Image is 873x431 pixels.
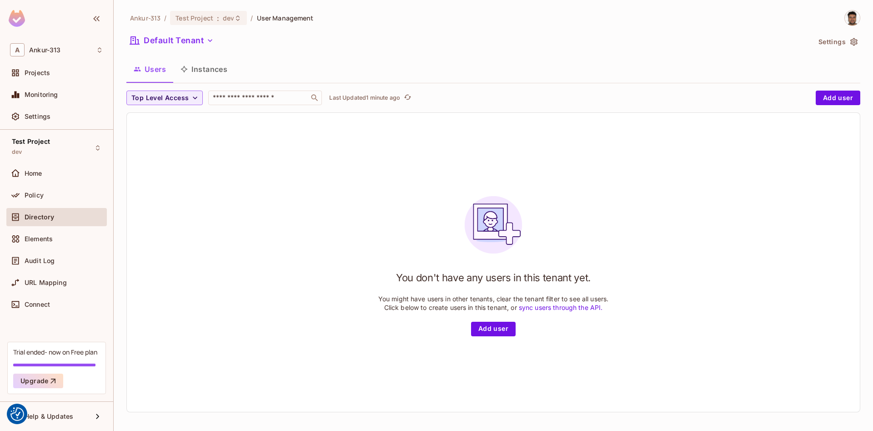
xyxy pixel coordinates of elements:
[257,14,314,22] span: User Management
[816,91,860,105] button: Add user
[396,271,591,284] h1: You don't have any users in this tenant yet.
[471,322,516,336] button: Add user
[25,213,54,221] span: Directory
[13,348,97,356] div: Trial ended- now on Free plan
[251,14,253,22] li: /
[176,14,213,22] span: Test Project
[25,301,50,308] span: Connect
[25,170,42,177] span: Home
[216,15,220,22] span: :
[10,407,24,421] button: Consent Preferences
[25,192,44,199] span: Policy
[845,10,860,25] img: Vladimir Shopov
[519,304,603,311] a: sync users through the API.
[25,279,67,286] span: URL Mapping
[126,33,217,48] button: Default Tenant
[10,43,25,56] span: A
[173,58,235,81] button: Instances
[29,46,60,54] span: Workspace: Ankur-313
[400,92,413,103] span: Click to refresh data
[10,407,24,421] img: Revisit consent button
[126,58,173,81] button: Users
[13,374,63,388] button: Upgrade
[12,138,50,145] span: Test Project
[25,413,73,420] span: Help & Updates
[404,93,411,102] span: refresh
[9,10,25,27] img: SReyMgAAAABJRU5ErkJggg==
[378,294,609,312] p: You might have users in other tenants, clear the tenant filter to see all users. Click below to c...
[25,69,50,76] span: Projects
[25,91,58,98] span: Monitoring
[25,257,55,264] span: Audit Log
[131,92,189,104] span: Top Level Access
[126,91,203,105] button: Top Level Access
[223,14,234,22] span: dev
[329,94,400,101] p: Last Updated 1 minute ago
[25,235,53,243] span: Elements
[130,14,161,22] span: the active workspace
[12,148,22,156] span: dev
[815,35,860,49] button: Settings
[164,14,166,22] li: /
[402,92,413,103] button: refresh
[25,113,50,120] span: Settings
